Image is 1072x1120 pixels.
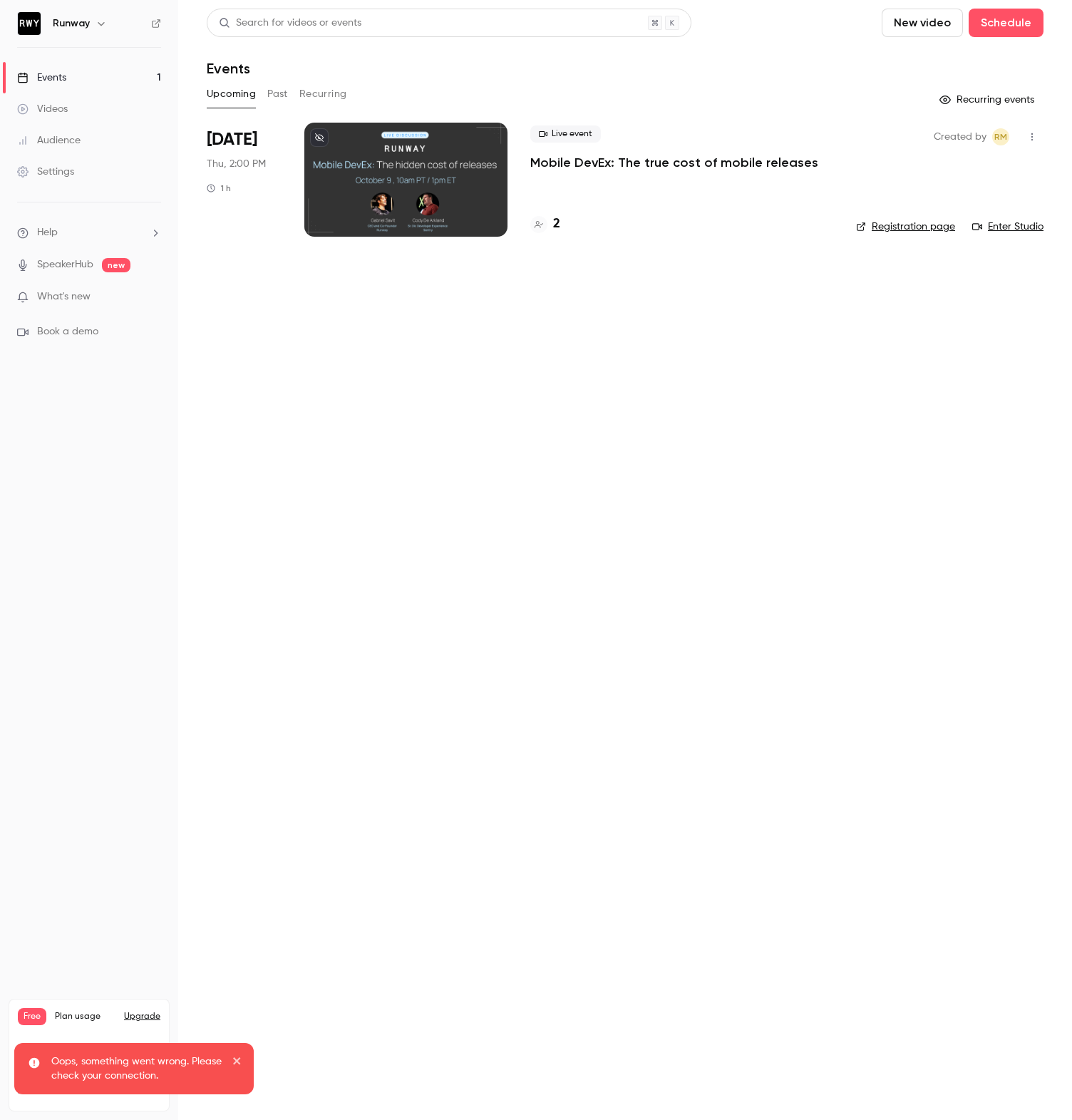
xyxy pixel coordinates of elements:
[17,133,81,148] div: Audience
[17,71,66,85] div: Events
[933,88,1043,111] button: Recurring events
[37,225,58,240] span: Help
[969,9,1043,37] button: Schedule
[299,83,347,106] button: Recurring
[144,291,161,304] iframe: Noticeable Trigger
[856,220,955,234] a: Registration page
[232,1054,242,1072] button: close
[102,258,130,272] span: new
[17,165,74,179] div: Settings
[934,128,986,145] span: Created by
[18,1008,46,1025] span: Free
[530,125,601,143] span: Live event
[51,1054,222,1083] p: Oops, something went wrong. Please check your connection.
[207,60,250,77] h1: Events
[207,123,282,237] div: Oct 9 Thu, 1:00 PM (America/New York)
[207,157,266,171] span: Thu, 2:00 PM
[553,215,560,234] h4: 2
[124,1011,160,1022] button: Upgrade
[55,1011,115,1022] span: Plan usage
[207,128,257,151] span: [DATE]
[53,16,90,31] h6: Runway
[992,128,1009,145] span: Riley Maguire
[37,289,91,304] span: What's new
[17,225,161,240] li: help-dropdown-opener
[972,220,1043,234] a: Enter Studio
[37,324,98,339] span: Book a demo
[18,12,41,35] img: Runway
[207,183,231,194] div: 1 h
[994,128,1007,145] span: RM
[17,102,68,116] div: Videos
[207,83,256,106] button: Upcoming
[37,257,93,272] a: SpeakerHub
[530,215,560,234] a: 2
[882,9,963,37] button: New video
[267,83,288,106] button: Past
[530,154,818,171] a: Mobile DevEx: The true cost of mobile releases
[219,16,361,31] div: Search for videos or events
